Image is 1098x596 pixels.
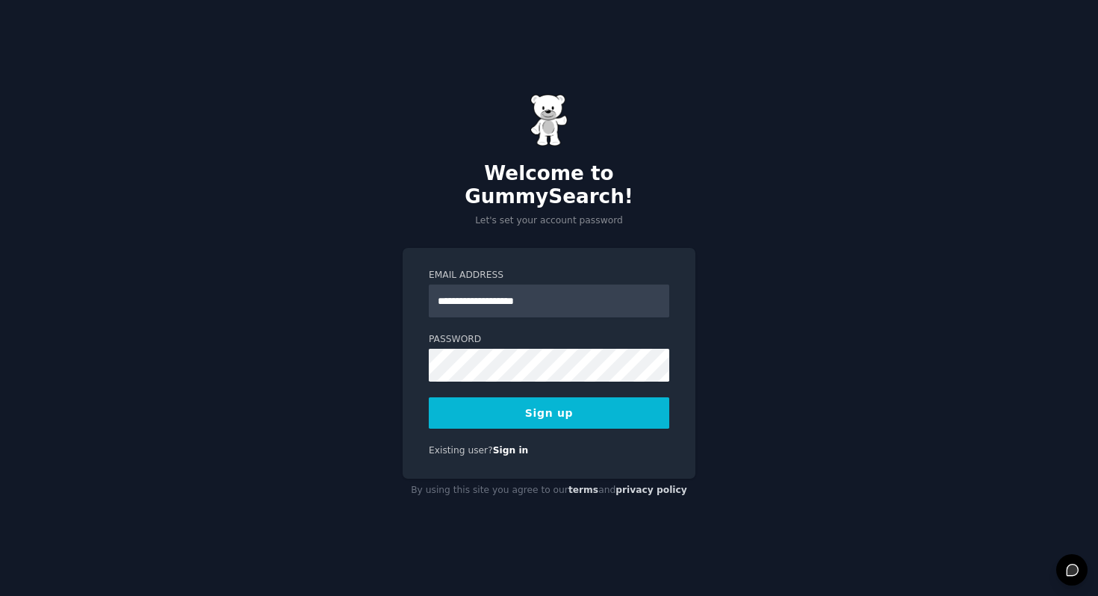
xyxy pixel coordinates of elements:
a: Sign in [493,445,529,456]
label: Password [429,333,669,347]
a: terms [568,485,598,495]
p: Let's set your account password [403,214,695,228]
button: Sign up [429,397,669,429]
span: Existing user? [429,445,493,456]
div: By using this site you agree to our and [403,479,695,503]
label: Email Address [429,269,669,282]
a: privacy policy [615,485,687,495]
img: Gummy Bear [530,94,568,146]
h2: Welcome to GummySearch! [403,162,695,209]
